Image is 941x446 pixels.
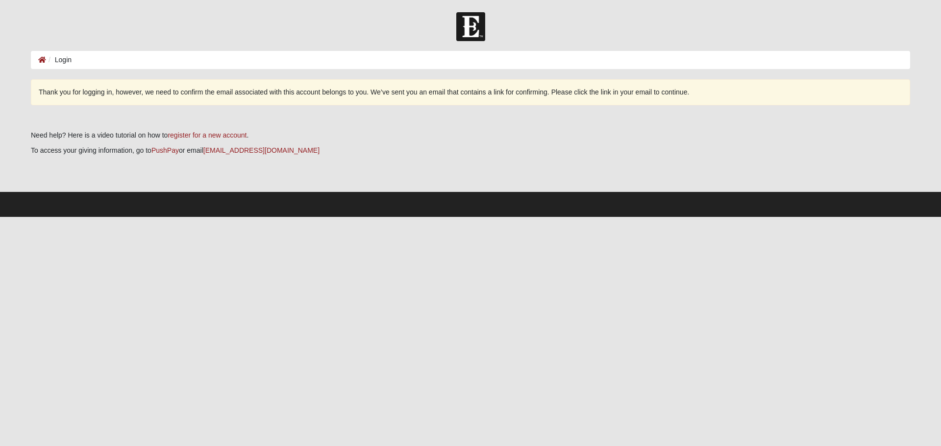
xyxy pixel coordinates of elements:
[31,145,910,156] p: To access your giving information, go to or email
[456,12,485,41] img: Church of Eleven22 Logo
[203,146,320,154] a: [EMAIL_ADDRESS][DOMAIN_NAME]
[151,146,179,154] a: PushPay
[168,131,247,139] a: register for a new account
[46,55,72,65] li: Login
[31,79,910,105] div: Thank you for logging in, however, we need to confirm the email associated with this account belo...
[31,130,910,141] p: Need help? Here is a video tutorial on how to .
